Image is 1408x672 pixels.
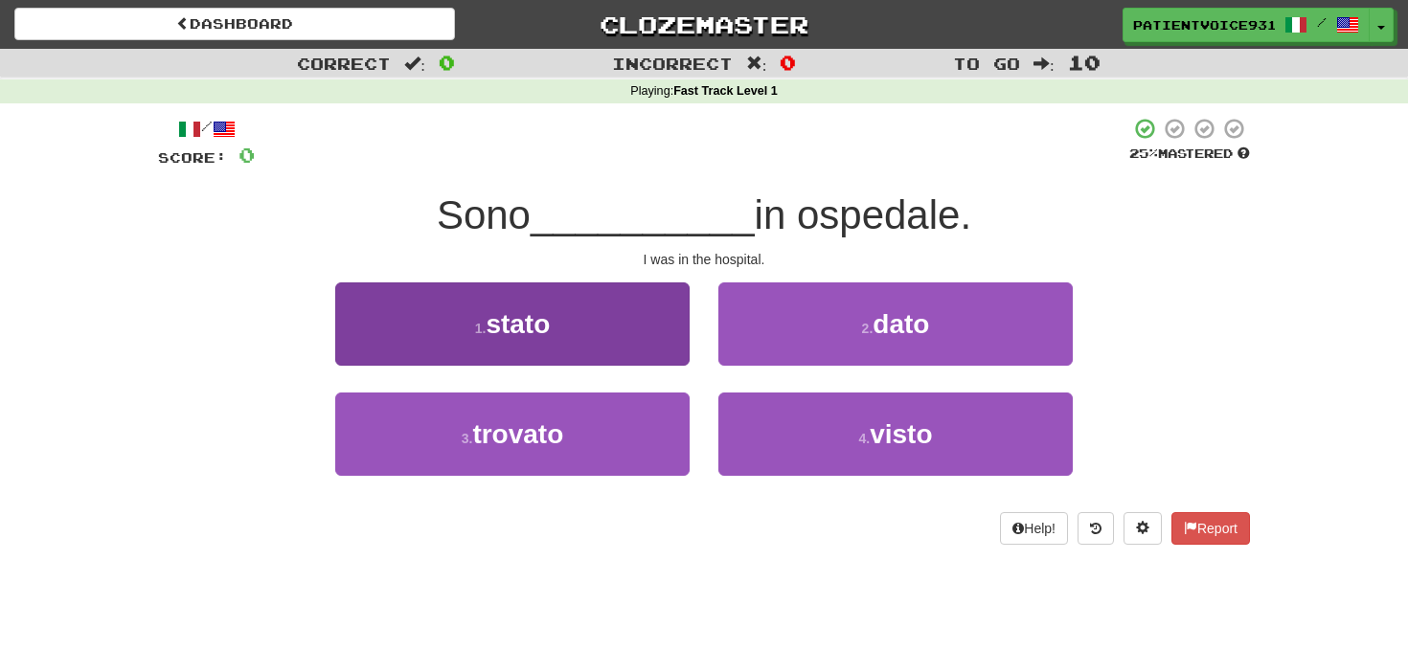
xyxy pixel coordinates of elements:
span: Incorrect [612,54,733,73]
span: __________ [531,192,755,237]
button: 3.trovato [335,392,690,476]
a: Dashboard [14,8,455,40]
span: : [1033,56,1055,72]
span: trovato [472,419,563,449]
strong: Fast Track Level 1 [673,84,778,98]
span: 0 [439,51,455,74]
div: / [158,117,255,141]
div: I was in the hospital. [158,250,1250,269]
a: Clozemaster [484,8,924,41]
small: 4 . [858,431,870,446]
span: 0 [238,143,255,167]
span: in ospedale. [755,192,972,237]
small: 2 . [862,321,874,336]
span: 25 % [1129,146,1158,161]
button: 1.stato [335,282,690,366]
span: dato [873,309,929,339]
span: To go [953,54,1020,73]
small: 1 . [475,321,487,336]
button: Report [1171,512,1250,545]
button: 4.visto [718,392,1073,476]
span: visto [870,419,932,449]
button: Help! [1000,512,1068,545]
span: : [746,56,767,72]
span: Sono [437,192,531,237]
button: 2.dato [718,282,1073,366]
span: Score: [158,149,227,166]
div: Mastered [1129,146,1250,163]
a: PatientVoice9317 / [1123,8,1370,42]
span: PatientVoice9317 [1133,16,1275,34]
span: 0 [780,51,796,74]
span: stato [486,309,550,339]
span: : [404,56,425,72]
span: Correct [297,54,391,73]
span: 10 [1068,51,1101,74]
small: 3 . [462,431,473,446]
span: / [1317,15,1327,29]
button: Round history (alt+y) [1078,512,1114,545]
